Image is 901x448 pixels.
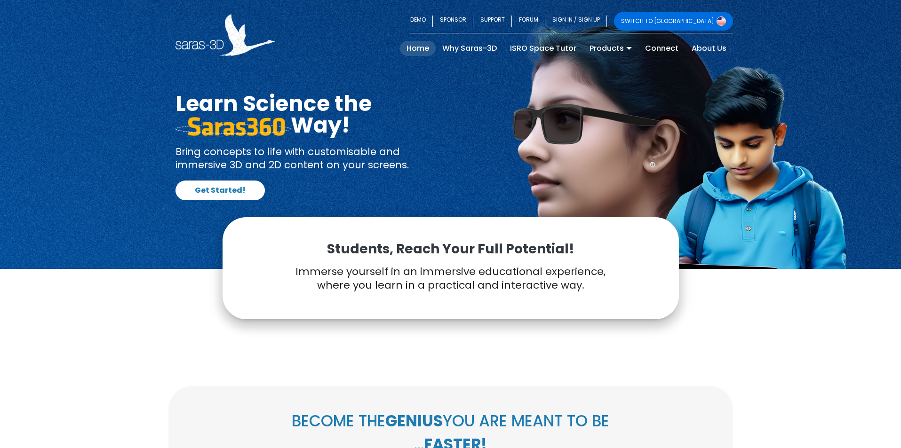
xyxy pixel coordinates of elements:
b: GENIUS [385,410,443,432]
a: SIGN IN / SIGN UP [545,12,607,31]
a: SWITCH TO [GEOGRAPHIC_DATA] [614,12,733,31]
a: Connect [638,41,685,56]
a: Get Started! [175,181,265,200]
a: ISRO Space Tutor [503,41,583,56]
a: About Us [685,41,733,56]
img: Saras 3D [175,14,276,56]
img: saras 360 [175,117,291,136]
p: Immerse yourself in an immersive educational experience, where you learn in a practical and inter... [246,265,655,292]
a: FORUM [512,12,545,31]
a: DEMO [410,12,433,31]
a: Products [583,41,638,56]
img: Switch to USA [717,16,726,26]
h1: Learn Science the Way! [175,93,444,136]
a: SUPPORT [473,12,512,31]
p: Bring concepts to life with customisable and immersive 3D and 2D content on your screens. [175,145,444,171]
p: Students, Reach Your Full Potential! [246,241,655,258]
a: SPONSOR [433,12,473,31]
a: Why Saras-3D [436,41,503,56]
a: Home [400,41,436,56]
